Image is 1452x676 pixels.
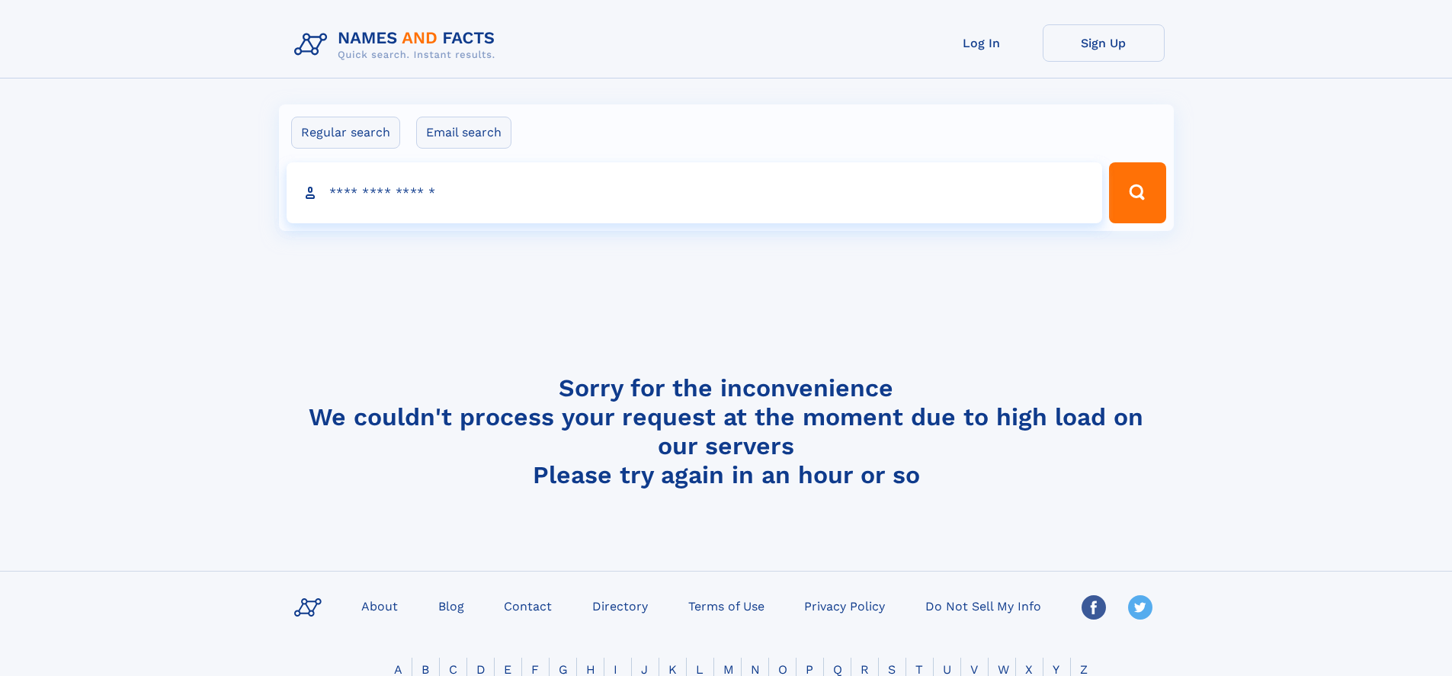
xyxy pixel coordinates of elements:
a: Directory [586,594,654,617]
h4: Sorry for the inconvenience We couldn't process your request at the moment due to high load on ou... [288,373,1165,489]
a: Terms of Use [682,594,771,617]
img: Logo Names and Facts [288,24,508,66]
a: Log In [921,24,1043,62]
button: Search Button [1109,162,1165,223]
img: Twitter [1128,595,1152,620]
a: About [355,594,404,617]
input: search input [287,162,1103,223]
a: Contact [498,594,558,617]
img: Facebook [1082,595,1106,620]
a: Sign Up [1043,24,1165,62]
label: Regular search [291,117,400,149]
a: Do Not Sell My Info [919,594,1047,617]
a: Privacy Policy [798,594,891,617]
a: Blog [432,594,470,617]
label: Email search [416,117,511,149]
